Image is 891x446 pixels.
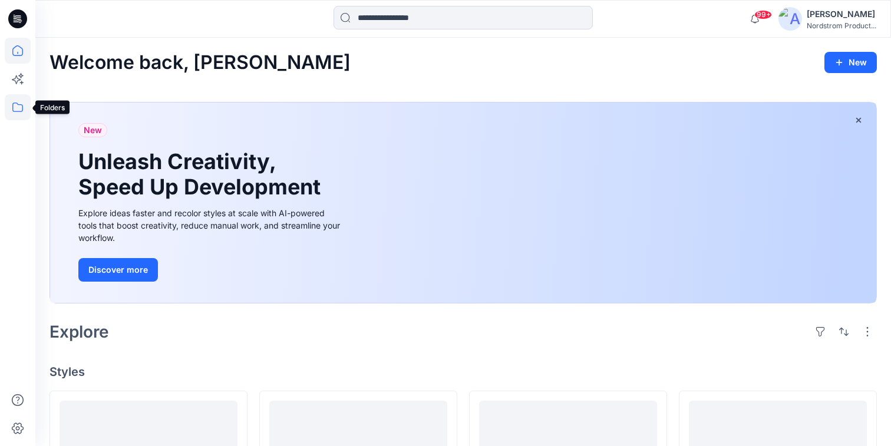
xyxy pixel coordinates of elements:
h2: Explore [49,322,109,341]
button: Discover more [78,258,158,282]
h2: Welcome back, [PERSON_NAME] [49,52,351,74]
div: [PERSON_NAME] [807,7,876,21]
a: Discover more [78,258,344,282]
div: Explore ideas faster and recolor styles at scale with AI-powered tools that boost creativity, red... [78,207,344,244]
h1: Unleash Creativity, Speed Up Development [78,149,326,200]
img: avatar [778,7,802,31]
div: Nordstrom Product... [807,21,876,30]
h4: Styles [49,365,877,379]
span: New [84,123,102,137]
button: New [824,52,877,73]
span: 99+ [754,10,772,19]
